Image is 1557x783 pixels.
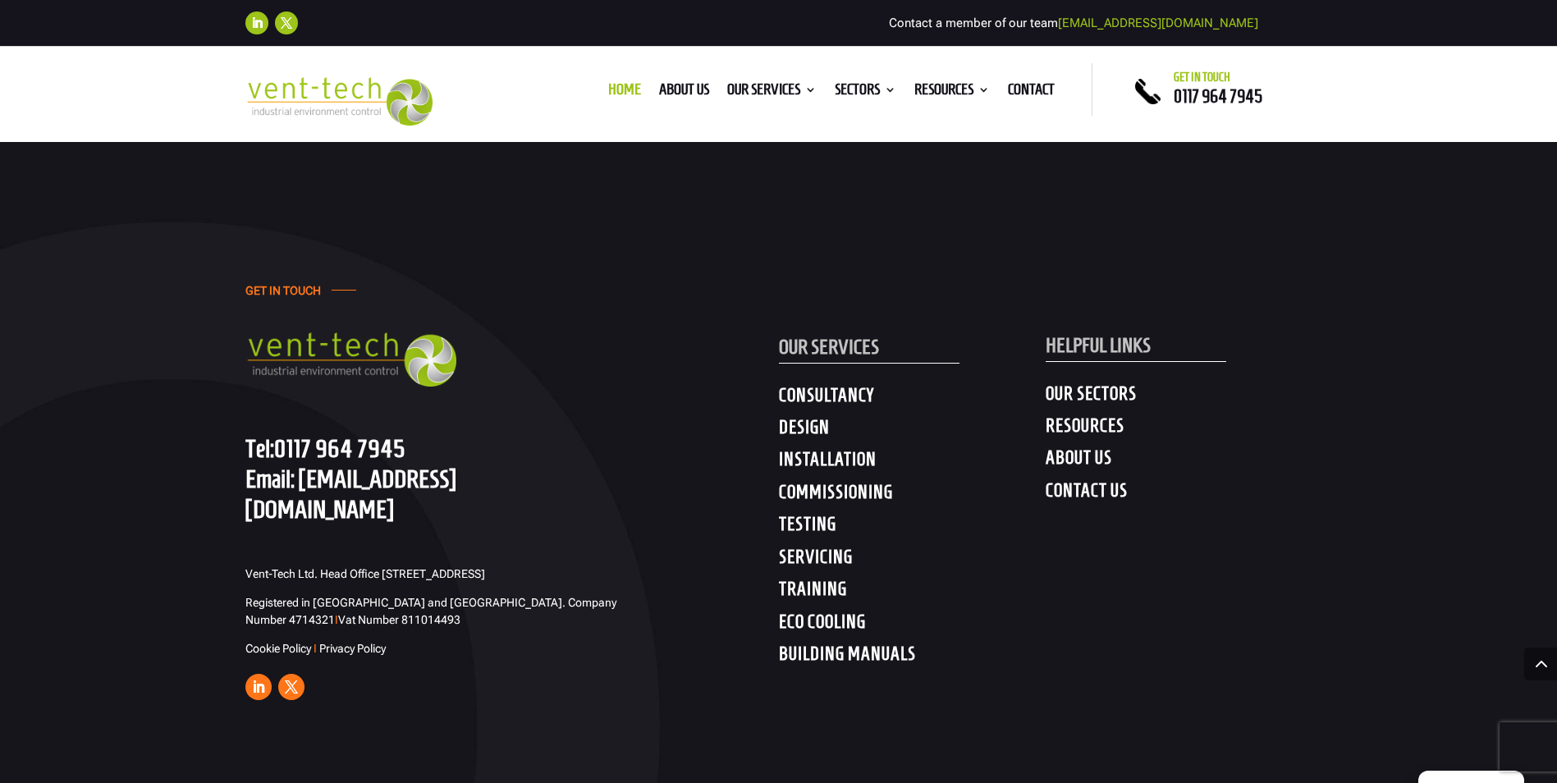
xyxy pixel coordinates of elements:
[779,578,1046,607] h4: TRAINING
[835,84,896,102] a: Sectors
[608,84,641,102] a: Home
[779,416,1046,446] h4: DESIGN
[319,642,386,655] a: Privacy Policy
[278,674,305,700] a: Follow on X
[1046,446,1312,476] h4: ABOUT US
[1058,16,1258,30] a: [EMAIL_ADDRESS][DOMAIN_NAME]
[335,613,338,626] span: I
[1008,84,1055,102] a: Contact
[1046,334,1151,356] span: HELPFUL LINKS
[245,284,321,306] h4: GET IN TOUCH
[779,336,879,358] span: OUR SERVICES
[245,77,433,126] img: 2023-09-27T08_35_16.549ZVENT-TECH---Clear-background
[245,642,311,655] a: Cookie Policy
[779,384,1046,414] h4: CONSULTANCY
[1046,479,1312,509] h4: CONTACT US
[889,16,1258,30] span: Contact a member of our team
[1174,86,1262,106] a: 0117 964 7945
[245,434,405,462] a: Tel:0117 964 7945
[779,481,1046,511] h4: COMMISSIONING
[727,84,817,102] a: Our Services
[245,596,616,626] span: Registered in [GEOGRAPHIC_DATA] and [GEOGRAPHIC_DATA]. Company Number 4714321 Vat Number 811014493
[1174,71,1230,84] span: Get in touch
[275,11,298,34] a: Follow on X
[245,434,274,462] span: Tel:
[245,465,295,492] span: Email:
[914,84,990,102] a: Resources
[779,513,1046,543] h4: TESTING
[779,546,1046,575] h4: SERVICING
[245,465,456,523] a: [EMAIL_ADDRESS][DOMAIN_NAME]
[779,448,1046,478] h4: INSTALLATION
[1046,382,1312,412] h4: OUR SECTORS
[245,567,485,580] span: Vent-Tech Ltd. Head Office [STREET_ADDRESS]
[245,674,272,700] a: Follow on LinkedIn
[779,611,1046,640] h4: ECO COOLING
[314,642,317,655] span: I
[245,11,268,34] a: Follow on LinkedIn
[779,643,1046,672] h4: BUILDING MANUALS
[1046,414,1312,444] h4: RESOURCES
[659,84,709,102] a: About us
